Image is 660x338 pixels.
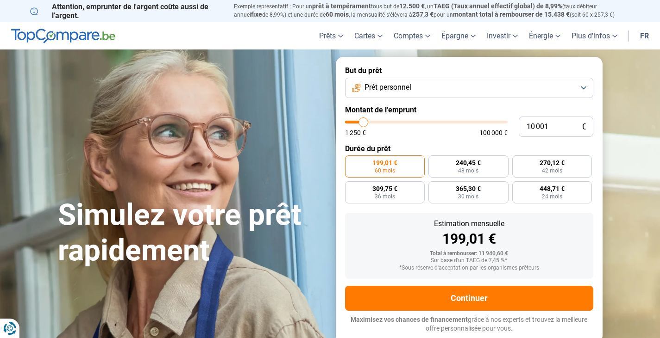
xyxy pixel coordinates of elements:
[352,251,586,257] div: Total à rembourser: 11 940,60 €
[412,11,434,18] span: 257,3 €
[479,129,508,136] span: 100 000 €
[345,315,593,333] p: grâce à nos experts et trouvez la meilleure offre personnalisée pour vous.
[436,22,481,49] a: Épargne
[566,22,623,49] a: Plus d'infos
[349,22,388,49] a: Cartes
[11,29,115,43] img: TopCompare
[345,144,593,153] label: Durée du prêt
[351,316,468,323] span: Maximisez vos chances de financement
[399,2,425,10] span: 12.500 €
[375,168,395,173] span: 60 mois
[542,168,562,173] span: 42 mois
[365,82,411,92] span: Prêt personnel
[251,11,262,18] span: fixe
[352,220,586,227] div: Estimation mensuelle
[234,2,630,19] p: Exemple représentatif : Pour un tous but de , un (taux débiteur annuel de 8,99%) et une durée de ...
[352,258,586,264] div: Sur base d'un TAEG de 7,45 %*
[540,185,565,192] span: 448,71 €
[352,265,586,271] div: *Sous réserve d'acceptation par les organismes prêteurs
[375,194,395,199] span: 36 mois
[582,123,586,131] span: €
[314,22,349,49] a: Prêts
[345,105,593,114] label: Montant de l'emprunt
[635,22,654,49] a: fr
[540,160,565,166] span: 270,12 €
[345,286,593,311] button: Continuer
[345,66,593,75] label: But du prêt
[458,168,478,173] span: 48 mois
[456,185,481,192] span: 365,30 €
[58,197,325,269] h1: Simulez votre prêt rapidement
[458,194,478,199] span: 30 mois
[388,22,436,49] a: Comptes
[434,2,562,10] span: TAEG (Taux annuel effectif global) de 8,99%
[345,78,593,98] button: Prêt personnel
[453,11,570,18] span: montant total à rembourser de 15.438 €
[542,194,562,199] span: 24 mois
[456,160,481,166] span: 240,45 €
[481,22,523,49] a: Investir
[30,2,223,20] p: Attention, emprunter de l'argent coûte aussi de l'argent.
[326,11,349,18] span: 60 mois
[372,185,397,192] span: 309,75 €
[523,22,566,49] a: Énergie
[312,2,371,10] span: prêt à tempérament
[352,232,586,246] div: 199,01 €
[372,160,397,166] span: 199,01 €
[345,129,366,136] span: 1 250 €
